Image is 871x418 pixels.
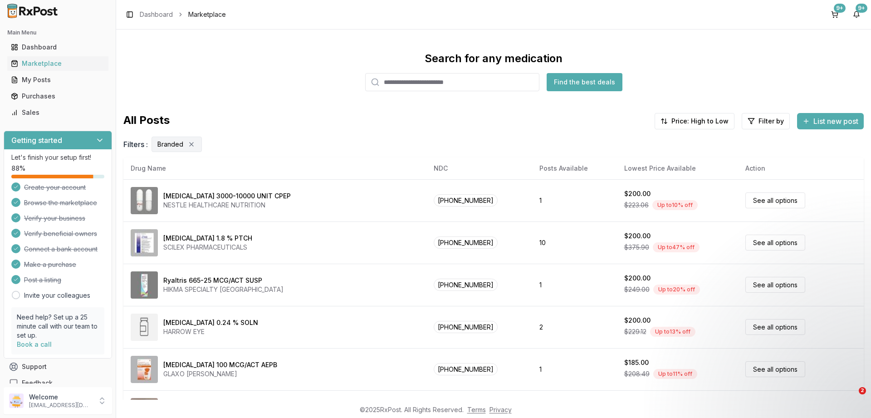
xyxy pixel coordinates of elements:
button: Feedback [4,375,112,391]
p: [EMAIL_ADDRESS][DOMAIN_NAME] [29,402,92,409]
button: 9+ [849,7,864,22]
span: [PHONE_NUMBER] [434,194,498,207]
span: Feedback [22,379,53,388]
h2: Main Menu [7,29,108,36]
span: Branded [157,140,183,149]
div: Search for any medication [425,51,563,66]
span: $375.90 [624,243,649,252]
span: Verify your business [24,214,85,223]
span: Verify beneficial owners [24,229,97,238]
span: Price: High to Low [671,117,729,126]
div: HIKMA SPECIALTY [GEOGRAPHIC_DATA] [163,285,284,294]
div: 9+ [856,4,867,13]
span: Make a purchase [24,260,76,269]
a: Dashboard [7,39,108,55]
div: $200.00 [624,231,651,241]
button: Filter by [742,113,790,129]
span: Create your account [24,183,86,192]
div: $200.00 [624,189,651,198]
a: Purchases [7,88,108,104]
button: Marketplace [4,56,112,71]
span: [PHONE_NUMBER] [434,321,498,333]
div: SCILEX PHARMACEUTICALS [163,243,252,252]
td: 10 [532,221,617,264]
th: Drug Name [123,157,426,179]
span: $223.06 [624,201,649,210]
a: Book a call [17,340,52,348]
button: Purchases [4,89,112,103]
div: [MEDICAL_DATA] 0.24 % SOLN [163,318,258,327]
div: GLAXO [PERSON_NAME] [163,369,277,379]
iframe: Intercom live chat [840,387,862,409]
div: Marketplace [11,59,105,68]
button: Sales [4,105,112,120]
h3: Getting started [11,135,62,146]
button: List new post [797,113,864,129]
p: Need help? Set up a 25 minute call with our team to set up. [17,313,99,340]
span: [PHONE_NUMBER] [434,236,498,249]
button: Dashboard [4,40,112,54]
button: My Posts [4,73,112,87]
a: See all options [745,277,805,293]
a: Invite your colleagues [24,291,90,300]
th: NDC [426,157,532,179]
img: RxPost Logo [4,4,62,18]
span: 88 % [11,164,25,173]
td: 1 [532,348,617,390]
div: Purchases [11,92,105,101]
div: NESTLE HEALTHCARE NUTRITION [163,201,291,210]
button: 9+ [827,7,842,22]
span: Browse the marketplace [24,198,97,207]
p: Let's finish your setup first! [11,153,104,162]
div: Ryaltris 665-25 MCG/ACT SUSP [163,276,262,285]
img: Zerviate 0.24 % SOLN [131,314,158,341]
a: Marketplace [7,55,108,72]
div: [MEDICAL_DATA] 3000-10000 UNIT CPEP [163,192,291,201]
a: My Posts [7,72,108,88]
img: Arnuity Ellipta 100 MCG/ACT AEPB [131,356,158,383]
span: [PHONE_NUMBER] [434,279,498,291]
div: [MEDICAL_DATA] 1.8 % PTCH [163,234,252,243]
div: My Posts [11,75,105,84]
div: $200.00 [624,316,651,325]
td: 1 [532,264,617,306]
a: Privacy [489,406,512,413]
td: 2 [532,306,617,348]
div: Up to 20 % off [653,285,700,295]
img: Ryaltris 665-25 MCG/ACT SUSP [131,271,158,299]
button: Price: High to Low [655,113,734,129]
a: Sales [7,104,108,121]
img: ZTlido 1.8 % PTCH [131,229,158,256]
td: 1 [532,179,617,221]
span: $229.12 [624,327,646,336]
a: Dashboard [140,10,173,19]
span: 2 [859,387,866,394]
img: User avatar [9,393,24,408]
p: Welcome [29,393,92,402]
a: See all options [745,235,805,251]
span: Post a listing [24,275,61,285]
span: $208.49 [624,369,650,379]
span: Marketplace [188,10,226,19]
div: $200.00 [624,274,651,283]
div: Up to 11 % off [653,369,697,379]
div: [MEDICAL_DATA] 100 MCG/ACT AEPB [163,360,277,369]
img: Zenpep 3000-10000 UNIT CPEP [131,187,158,214]
button: Remove Branded filter [187,140,196,149]
a: See all options [745,319,805,335]
div: $185.00 [624,358,649,367]
button: Find the best deals [547,73,622,91]
div: 9+ [834,4,846,13]
div: HARROW EYE [163,327,258,336]
nav: breadcrumb [140,10,226,19]
th: Action [738,157,864,179]
span: Filter by [758,117,784,126]
a: See all options [745,192,805,208]
span: All Posts [123,113,170,129]
div: Up to 10 % off [652,200,698,210]
a: List new post [797,118,864,127]
span: $249.00 [624,285,650,294]
th: Posts Available [532,157,617,179]
div: Sales [11,108,105,117]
